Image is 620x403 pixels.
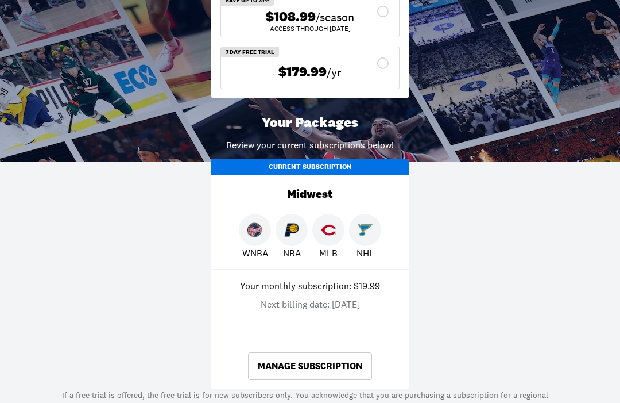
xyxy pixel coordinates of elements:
p: Your monthly subscription: $19.99 [240,279,380,293]
p: NHL [356,247,374,260]
p: NBA [283,247,301,260]
p: Review your current subscriptions below! [226,139,394,152]
img: Reds [321,223,336,238]
p: WNBA [242,247,268,260]
div: Midwest [211,175,409,214]
span: $108.99 [266,9,316,26]
div: Current Subscription [211,159,409,175]
img: Fever [247,223,262,238]
div: 7 Day Free Trial [221,48,279,58]
a: Manage Subscription [248,353,372,381]
p: Your Packages [262,115,358,132]
p: MLB [319,247,338,260]
img: Blues [358,223,373,238]
span: $179.99 [278,64,327,81]
div: ACCESS THROUGH [DATE] [230,26,390,33]
span: /yr [327,65,342,81]
img: Pacers [284,223,299,238]
p: Next billing date: [DATE] [261,298,360,312]
span: /season [316,10,354,26]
